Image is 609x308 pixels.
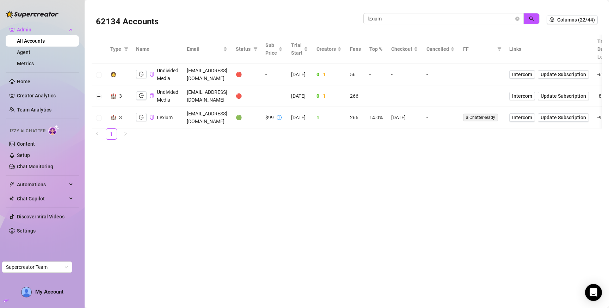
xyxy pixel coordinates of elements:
button: Copy Account UID [149,93,154,98]
button: left [92,128,103,140]
td: [EMAIL_ADDRESS][DOMAIN_NAME] [183,85,232,107]
a: Settings [17,228,36,234]
span: info-circle [277,115,282,120]
td: - [422,64,459,85]
img: logo-BBDzfeDw.svg [6,11,59,18]
td: - [261,85,287,107]
button: Expand row [96,115,102,121]
h3: 62134 Accounts [96,16,159,28]
td: [EMAIL_ADDRESS][DOMAIN_NAME] [183,64,232,85]
span: Intercom [512,92,532,100]
button: Update Subscription [538,70,589,79]
span: aiChatterReady [463,114,498,121]
th: Links [505,35,593,64]
a: All Accounts [17,38,45,44]
span: FF [463,45,494,53]
th: Checkout [387,35,422,64]
div: $99 [265,114,274,121]
span: Undivided Media [157,68,178,81]
button: logout [136,91,147,100]
img: AD_cMMTxCeTpmN1d5MnKJ1j-_uXZCpTKapSSqNGg4PyXtR_tCW7gZXTNmFz2tpVv9LSyNV7ff1CaS4f4q0HLYKULQOwoM5GQR... [21,287,31,297]
span: 0 [316,72,319,77]
button: Update Subscription [538,113,589,122]
span: 0 [316,93,319,99]
span: Checkout [391,45,412,53]
td: - [365,85,387,107]
input: Search by UID / Name / Email / Creator Username [368,15,514,23]
th: Email [183,35,232,64]
span: Chat Copilot [17,193,67,204]
span: Update Subscription [541,72,586,77]
button: Copy Account UID [149,72,154,77]
span: Update Subscription [541,93,586,99]
th: Name [132,35,183,64]
span: Trial Start [291,41,302,57]
span: filter [124,47,128,51]
td: [EMAIL_ADDRESS][DOMAIN_NAME] [183,107,232,128]
span: left [95,132,99,136]
span: logout [139,72,144,77]
span: filter [497,47,502,51]
td: [DATE] [387,107,422,128]
span: copy [149,93,154,98]
a: Metrics [17,61,34,66]
span: setting [549,17,554,22]
button: close-circle [515,17,519,21]
img: AI Chatter [48,125,59,135]
span: filter [123,44,130,54]
span: copy [149,72,154,77]
span: 266 [350,115,358,120]
div: 🧔 [110,71,116,78]
div: 3 [119,92,122,100]
button: Update Subscription [538,92,589,100]
span: Automations [17,179,67,190]
a: Team Analytics [17,107,51,113]
span: Undivided Media [157,89,178,103]
span: Izzy AI Chatter [10,128,45,134]
span: filter [252,44,259,54]
a: Setup [17,152,30,158]
span: build [4,298,8,303]
span: logout [139,93,144,98]
span: copy [149,115,154,120]
td: - [261,64,287,85]
span: right [123,132,128,136]
span: Cancelled [426,45,449,53]
td: [DATE] [287,85,312,107]
img: Chat Copilot [9,196,14,201]
span: 🔴 [236,93,242,99]
th: Cancelled [422,35,459,64]
span: 🔴 [236,72,242,77]
td: - [422,85,459,107]
button: Expand row [96,93,102,99]
div: Open Intercom Messenger [585,284,602,301]
li: Previous Page [92,128,103,140]
a: 1 [106,129,117,139]
span: Columns (22/44) [557,17,595,23]
span: 56 [350,72,356,77]
td: - [387,85,422,107]
div: 3 [119,114,122,121]
span: logout [139,115,144,120]
button: logout [136,113,147,121]
span: crown [9,27,15,32]
button: Copy Account UID [149,115,154,120]
span: Email [187,45,222,53]
a: Intercom [509,70,535,79]
span: Sub Price [265,41,277,57]
span: Intercom [512,114,532,121]
span: 1 [323,72,326,77]
td: [DATE] [287,64,312,85]
td: - [387,64,422,85]
span: Admin [17,24,67,35]
button: logout [136,70,147,78]
td: - [365,64,387,85]
span: My Account [35,289,63,295]
li: Next Page [120,128,131,140]
span: 🟢 [236,115,242,120]
span: Intercom [512,71,532,78]
button: Columns (22/44) [547,16,598,24]
button: right [120,128,131,140]
td: - [422,107,459,128]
